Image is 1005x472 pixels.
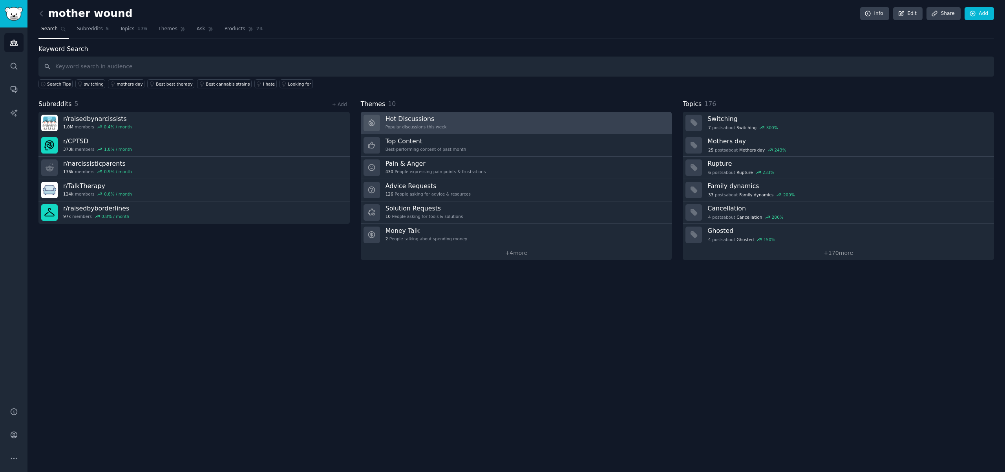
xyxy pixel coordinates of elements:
[707,191,795,198] div: post s about
[361,112,672,134] a: Hot DiscussionsPopular discussions this week
[683,99,702,109] span: Topics
[206,81,250,87] div: Best cannabis strains
[77,26,103,33] span: Subreddits
[332,102,347,107] a: + Add
[772,214,784,220] div: 200 %
[38,79,73,88] button: Search Tips
[707,137,989,145] h3: Mothers day
[736,237,754,242] span: Ghosted
[926,7,960,20] a: Share
[361,99,386,109] span: Themes
[108,79,144,88] a: mothers day
[708,125,711,130] span: 7
[386,115,447,123] h3: Hot Discussions
[386,214,391,219] span: 10
[104,124,132,130] div: 0.4 % / month
[965,7,994,20] a: Add
[707,214,784,221] div: post s about
[137,26,148,33] span: 176
[707,227,989,235] h3: Ghosted
[708,147,713,153] span: 25
[41,137,58,154] img: CPTSD
[74,23,111,39] a: Subreddits5
[120,26,134,33] span: Topics
[63,204,129,212] h3: r/ raisedbyborderlines
[147,79,194,88] a: Best best therapy
[38,45,88,53] label: Keyword Search
[386,227,468,235] h3: Money Talk
[197,26,205,33] span: Ask
[683,157,994,179] a: Rupture6postsaboutRupture233%
[104,191,132,197] div: 0.8 % / month
[63,159,132,168] h3: r/ narcissisticparents
[708,237,711,242] span: 4
[775,147,786,153] div: 243 %
[704,100,716,108] span: 176
[708,214,711,220] span: 4
[386,204,463,212] h3: Solution Requests
[222,23,266,39] a: Products74
[104,169,132,174] div: 0.9 % / month
[386,124,447,130] div: Popular discussions this week
[739,192,773,198] span: Family dynamics
[707,159,989,168] h3: Rupture
[63,115,132,123] h3: r/ raisedbynarcissists
[683,246,994,260] a: +170more
[707,204,989,212] h3: Cancellation
[764,237,775,242] div: 150 %
[288,81,311,87] div: Looking for
[75,79,105,88] a: switching
[386,236,468,241] div: People talking about spending money
[63,191,132,197] div: members
[388,100,396,108] span: 10
[707,169,775,176] div: post s about
[117,81,143,87] div: mothers day
[386,159,486,168] h3: Pain & Anger
[63,146,132,152] div: members
[38,157,350,179] a: r/narcissisticparents136kmembers0.9% / month
[386,191,393,197] span: 126
[41,115,58,131] img: raisedbynarcissists
[38,134,350,157] a: r/CPTSD373kmembers1.8% / month
[736,214,762,220] span: Cancellation
[155,23,188,39] a: Themes
[38,7,132,20] h2: mother wound
[386,137,466,145] h3: Top Content
[739,147,765,153] span: Mothers day
[38,23,69,39] a: Search
[361,179,672,201] a: Advice Requests126People asking for advice & resources
[63,169,132,174] div: members
[386,146,466,152] div: Best-performing content of past month
[63,191,73,197] span: 124k
[158,26,177,33] span: Themes
[762,170,774,175] div: 233 %
[893,7,923,20] a: Edit
[386,236,388,241] span: 2
[106,26,109,33] span: 5
[38,201,350,224] a: r/raisedbyborderlines97kmembers0.8% / month
[197,79,252,88] a: Best cannabis strains
[707,182,989,190] h3: Family dynamics
[63,182,132,190] h3: r/ TalkTherapy
[117,23,150,39] a: Topics176
[386,169,486,174] div: People expressing pain points & frustrations
[683,224,994,246] a: Ghosted4postsaboutGhosted150%
[386,214,463,219] div: People asking for tools & solutions
[5,7,23,21] img: GummySearch logo
[280,79,313,88] a: Looking for
[683,201,994,224] a: Cancellation4postsaboutCancellation200%
[783,192,795,198] div: 200 %
[63,214,71,219] span: 97k
[361,157,672,179] a: Pain & Anger430People expressing pain points & frustrations
[104,146,132,152] div: 1.8 % / month
[263,81,275,87] div: I hate
[38,179,350,201] a: r/TalkTherapy124kmembers0.8% / month
[736,170,753,175] span: Rupture
[860,7,889,20] a: Info
[63,124,132,130] div: members
[101,214,129,219] div: 0.8 % / month
[361,201,672,224] a: Solution Requests10People asking for tools & solutions
[683,112,994,134] a: Switching7postsaboutSwitching300%
[708,192,713,198] span: 33
[361,224,672,246] a: Money Talk2People talking about spending money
